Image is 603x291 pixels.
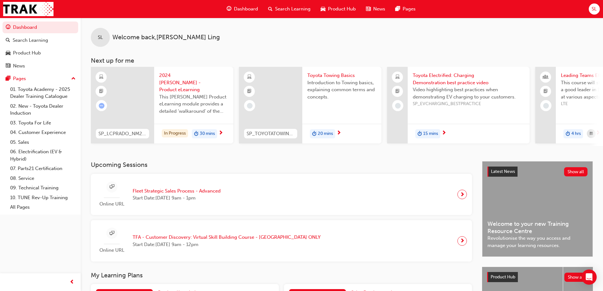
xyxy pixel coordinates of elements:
a: Product HubShow all [487,272,588,282]
span: learningRecordVerb_NONE-icon [543,103,549,109]
span: search-icon [6,38,10,43]
span: Product Hub [491,274,515,280]
span: news-icon [6,63,10,69]
a: 04. Customer Experience [8,128,78,137]
span: Dashboard [234,5,258,13]
span: Toyota Electrified: Charging Demonstration best practice video [413,72,524,86]
a: Online URLFleet Strategic Sales Process - AdvancedStart Date:[DATE] 9am - 1pm [96,179,467,210]
span: SP_EVCHARGING_BESTPRACTICE [413,100,524,108]
span: Welcome back , [PERSON_NAME] Ling [112,34,220,41]
span: duration-icon [312,130,317,138]
a: pages-iconPages [390,3,421,16]
span: pages-icon [395,5,400,13]
span: This [PERSON_NAME] Product eLearning module provides a detailed 'walkaround' of the [PERSON_NAME]... [159,93,228,115]
a: 02. New - Toyota Dealer Induction [8,101,78,118]
span: duration-icon [418,130,422,138]
span: SP_LCPRADO_NM24_EL02 [98,130,147,137]
a: Search Learning [3,35,78,46]
span: Online URL [96,247,128,254]
a: SP_TOYOTATOWING_0424Toyota Towing BasicsIntroduction to Towing basics, explaining common terms an... [239,67,381,143]
span: Search Learning [275,5,311,13]
span: car-icon [321,5,325,13]
a: news-iconNews [361,3,390,16]
span: 4 hrs [571,130,581,137]
span: 15 mins [423,130,438,137]
a: guage-iconDashboard [222,3,263,16]
a: 08. Service [8,174,78,183]
div: Open Intercom Messenger [581,269,597,285]
span: Revolutionise the way you access and manage your learning resources. [487,235,587,249]
span: booktick-icon [543,87,548,96]
span: next-icon [596,130,600,136]
span: learningResourceType_ELEARNING-icon [247,73,252,81]
button: DashboardSearch LearningProduct HubNews [3,20,78,73]
span: duration-icon [566,130,570,138]
span: SL [592,5,597,13]
a: SP_LCPRADO_NM24_EL022024 [PERSON_NAME] - Product eLearningThis [PERSON_NAME] Product eLearning mo... [91,67,233,143]
span: sessionType_ONLINE_URL-icon [110,230,114,237]
div: News [13,62,25,70]
span: booktick-icon [99,87,104,96]
span: 20 mins [318,130,333,137]
a: 09. Technical Training [8,183,78,193]
a: search-iconSearch Learning [263,3,316,16]
a: Product Hub [3,47,78,59]
h3: My Learning Plans [91,272,472,279]
span: people-icon [543,73,548,81]
div: Search Learning [13,37,48,44]
span: learningRecordVerb_NONE-icon [395,103,401,109]
span: guage-icon [6,25,10,30]
span: Welcome to your new Training Resource Centre [487,220,587,235]
span: next-icon [218,130,223,136]
button: Pages [3,73,78,85]
span: duration-icon [194,130,198,138]
button: Show all [564,167,588,176]
h3: Upcoming Sessions [91,161,472,168]
div: In Progress [162,129,188,138]
span: booktick-icon [247,87,252,96]
span: Online URL [96,200,128,208]
a: Latest NewsShow allWelcome to your new Training Resource CentreRevolutionise the way you access a... [482,161,593,257]
span: Introduction to Towing basics, explaining common terms and concepts. [307,79,376,101]
img: Trak [3,2,53,16]
a: News [3,60,78,72]
span: Pages [403,5,416,13]
a: 10. TUNE Rev-Up Training [8,193,78,203]
div: Product Hub [13,49,41,57]
span: SP_TOYOTATOWING_0424 [247,130,295,137]
span: Start Date: [DATE] 9am - 1pm [133,194,221,202]
a: Toyota Electrified: Charging Demonstration best practice videoVideo highlighting best practices w... [387,67,530,143]
a: 07. Parts21 Certification [8,164,78,174]
span: learningRecordVerb_NONE-icon [247,103,253,109]
span: search-icon [268,5,273,13]
a: 05. Sales [8,137,78,147]
span: Latest News [491,169,515,174]
span: Toyota Towing Basics [307,72,376,79]
button: Show all [564,273,588,282]
a: All Pages [8,202,78,212]
a: Latest NewsShow all [487,167,587,177]
span: 30 mins [200,130,215,137]
span: Product Hub [328,5,356,13]
span: news-icon [366,5,371,13]
span: next-icon [336,130,341,136]
span: booktick-icon [395,87,400,96]
span: next-icon [442,130,446,136]
span: calendar-icon [590,130,593,138]
span: News [373,5,385,13]
a: Dashboard [3,22,78,33]
span: learningRecordVerb_ATTEMPT-icon [99,103,104,109]
span: sessionType_ONLINE_URL-icon [110,183,114,191]
span: learningResourceType_ELEARNING-icon [99,73,104,81]
span: next-icon [460,190,465,199]
a: car-iconProduct Hub [316,3,361,16]
span: pages-icon [6,76,10,82]
a: 01. Toyota Academy - 2025 Dealer Training Catalogue [8,85,78,101]
a: 03. Toyota For Life [8,118,78,128]
span: TFA - Customer Discovery: Virtual Skill Building Course - [GEOGRAPHIC_DATA] ONLY [133,234,321,241]
span: Video highlighting best practices when demonstrating EV charging to your customers. [413,86,524,100]
span: prev-icon [70,278,74,286]
span: 2024 [PERSON_NAME] - Product eLearning [159,72,228,93]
